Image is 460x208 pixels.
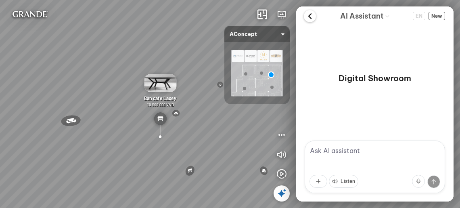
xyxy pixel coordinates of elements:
p: Digital Showroom [339,73,411,84]
span: New [429,12,445,20]
span: AI Assistant [340,11,384,22]
button: New Chat [429,12,445,20]
img: AConcept_CTMHTJT2R6E4.png [231,50,283,96]
span: EN [413,12,425,20]
img: logo [6,6,53,23]
img: table_YREKD739JCN6.svg [154,112,167,125]
span: Bàn cafe Laxey [144,95,176,101]
div: AI Guide options [340,10,390,22]
button: Change language [413,12,425,20]
img: B_n_cafe_Laxey_4XGWNAEYRY6G.gif [144,74,176,92]
span: 10.500.000 VND [147,102,174,107]
span: AConcept [230,26,284,42]
button: Listen [329,175,358,188]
